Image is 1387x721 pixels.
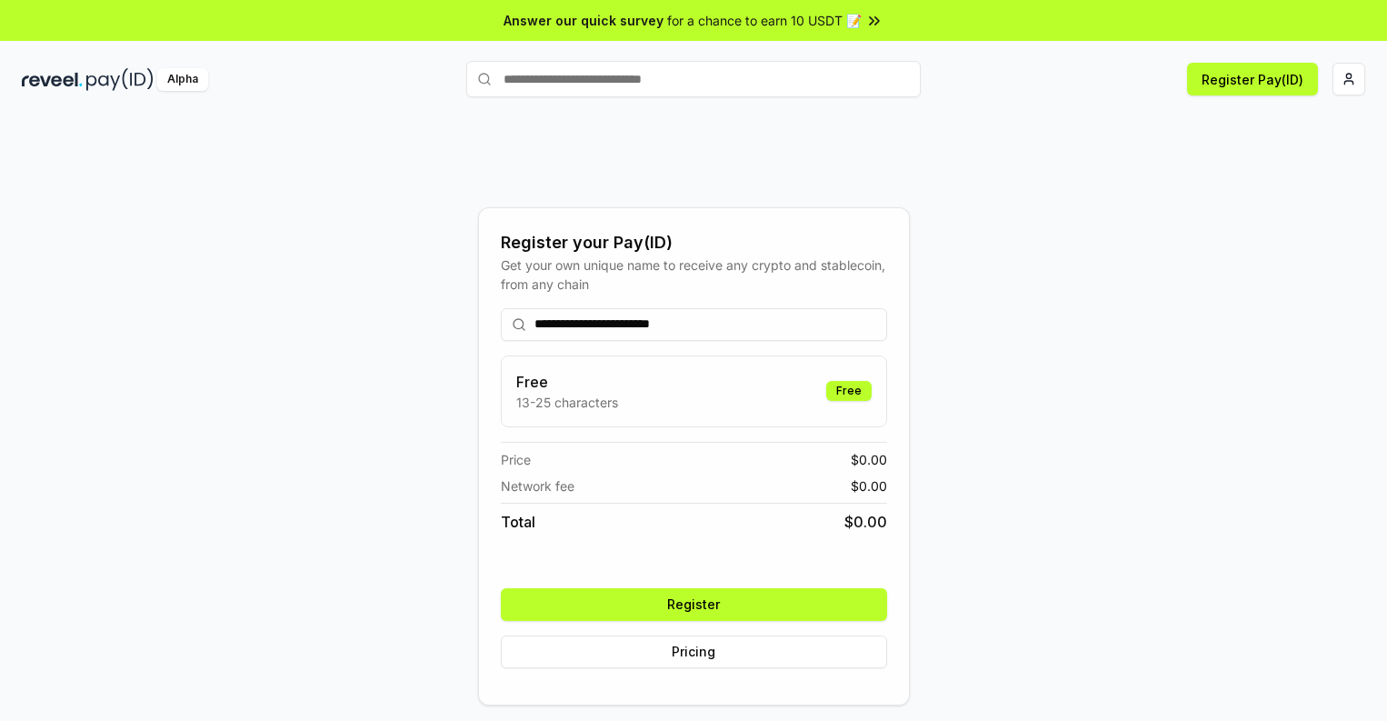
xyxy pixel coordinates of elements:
[1187,63,1318,95] button: Register Pay(ID)
[501,636,887,668] button: Pricing
[844,511,887,533] span: $ 0.00
[851,450,887,469] span: $ 0.00
[22,68,83,91] img: reveel_dark
[501,230,887,255] div: Register your Pay(ID)
[501,476,574,496] span: Network fee
[501,588,887,621] button: Register
[501,511,535,533] span: Total
[851,476,887,496] span: $ 0.00
[826,381,872,401] div: Free
[504,11,664,30] span: Answer our quick survey
[157,68,208,91] div: Alpha
[516,371,618,393] h3: Free
[667,11,862,30] span: for a chance to earn 10 USDT 📝
[86,68,154,91] img: pay_id
[516,393,618,412] p: 13-25 characters
[501,450,531,469] span: Price
[501,255,887,294] div: Get your own unique name to receive any crypto and stablecoin, from any chain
